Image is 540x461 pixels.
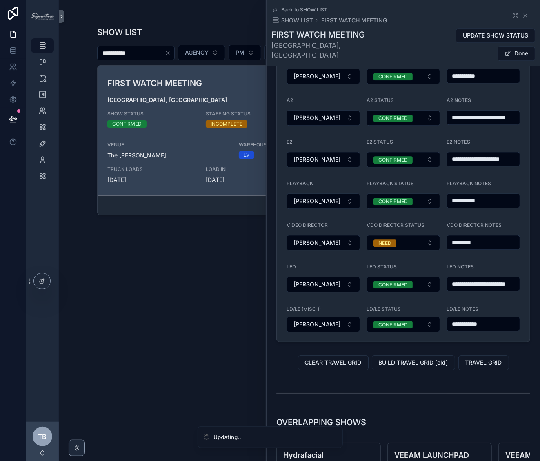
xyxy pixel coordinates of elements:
[271,7,327,13] a: Back to SHOW LIST
[447,139,470,145] span: E2 NOTES
[367,235,440,250] button: Select Button
[206,111,294,117] span: STAFFING STATUS
[26,33,59,194] div: scrollable content
[239,142,360,148] span: WAREHOUSE OUT
[107,142,229,148] span: VENUE
[107,77,360,89] h3: FIRST WATCH MEETING
[458,355,509,370] button: TRAVEL GRID
[378,73,408,80] div: CONFIRMED
[185,49,209,57] span: AGENCY
[378,321,408,328] div: CONFIRMED
[447,306,478,313] span: LD/LE NOTES
[293,114,340,122] span: [PERSON_NAME]
[271,29,409,40] h1: FIRST WATCH MEETING
[287,152,360,167] button: Select Button
[112,120,142,128] div: CONFIRMED
[367,139,393,145] span: E2 STATUS
[293,155,340,164] span: [PERSON_NAME]
[236,49,244,57] span: PM
[378,198,408,205] div: CONFIRMED
[367,306,401,313] span: LD/LE STATUS
[367,97,394,103] span: A2 STATUS
[305,359,362,367] span: CLEAR TRAVEL GRID
[367,317,440,332] button: Select Button
[447,180,491,186] span: PLAYBACK NOTES
[378,239,391,247] div: NEED
[287,264,296,270] span: LED
[367,110,440,126] button: Select Button
[264,45,316,60] button: Select Button
[378,115,408,122] div: CONFIRMED
[107,166,196,173] span: TRUCK LOADS
[206,166,294,173] span: LOAD IN
[283,450,374,461] h4: Hydrafacial
[447,222,502,228] span: VDO DIRECTOR NOTES
[465,359,502,367] span: TRAVEL GRID
[287,180,313,186] span: PLAYBACK
[214,433,243,441] div: Updating...
[367,193,440,209] button: Select Button
[107,176,196,184] span: [DATE]
[456,28,535,43] button: UPDATE SHOW STATUS
[372,355,455,370] button: BUILD TRAVEL GRID [old]
[367,69,440,84] button: Select Button
[463,31,528,40] span: UPDATE SHOW STATUS
[293,197,340,205] span: [PERSON_NAME]
[321,16,387,24] a: FIRST WATCH MEETING
[287,277,360,292] button: Select Button
[276,417,366,428] h1: OVERLAPPING SHOWS
[271,16,313,24] a: SHOW LIST
[287,97,293,103] span: A2
[178,45,225,60] button: Select Button
[287,110,360,126] button: Select Button
[367,152,440,167] button: Select Button
[38,432,47,441] span: TB
[107,151,229,160] span: The [PERSON_NAME]
[293,239,340,247] span: [PERSON_NAME]
[107,96,227,103] strong: [GEOGRAPHIC_DATA], [GEOGRAPHIC_DATA]
[287,193,360,209] button: Select Button
[107,111,196,117] span: SHOW STATUS
[287,235,360,250] button: Select Button
[287,222,328,228] span: VIDEO DIRECTOR
[367,264,397,270] span: LED STATUS
[281,7,327,13] span: Back to SHOW LIST
[271,40,409,60] span: [GEOGRAPHIC_DATA], [GEOGRAPHIC_DATA]
[298,355,369,370] button: CLEAR TRAVEL GRID
[206,176,294,184] span: [DATE]
[447,264,474,270] span: LED NOTES
[447,97,471,103] span: A2 NOTES
[367,222,424,228] span: VDO DIRECTOR STATUS
[378,281,408,288] div: CONFIRMED
[98,66,501,195] a: FIRST WATCH MEETING[GEOGRAPHIC_DATA], [GEOGRAPHIC_DATA]SHOW STATUSCONFIRMEDSTAFFING STATUSINCOMPL...
[229,45,261,60] button: Select Button
[287,306,321,313] span: LD/LE (MISC 1)
[498,46,535,61] button: Done
[287,69,360,84] button: Select Button
[379,359,448,367] span: BUILD TRAVEL GRID [old]
[164,50,174,56] button: Clear
[287,139,292,145] span: E2
[281,16,313,24] span: SHOW LIST
[367,180,414,186] span: PLAYBACK STATUS
[293,280,340,288] span: [PERSON_NAME]
[287,317,360,332] button: Select Button
[244,151,249,159] div: LV
[31,13,54,20] img: App logo
[97,27,142,38] h1: SHOW LIST
[367,277,440,292] button: Select Button
[293,320,340,328] span: [PERSON_NAME]
[378,156,408,164] div: CONFIRMED
[211,120,242,128] div: INCOMPLETE
[293,72,340,80] span: [PERSON_NAME]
